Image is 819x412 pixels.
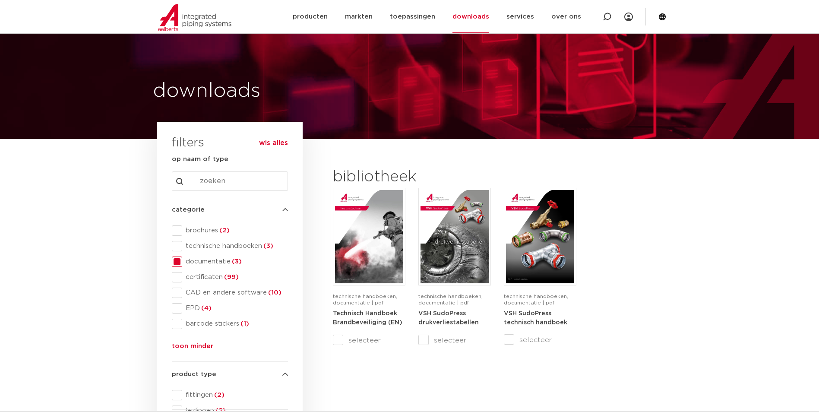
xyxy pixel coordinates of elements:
[172,205,288,215] h4: categorie
[172,241,288,251] div: technische handboeken(3)
[172,257,288,267] div: documentatie(3)
[182,320,288,328] span: barcode stickers
[172,390,288,400] div: fittingen(2)
[418,294,483,305] span: technische handboeken, documentatie | pdf
[172,225,288,236] div: brochures(2)
[172,272,288,282] div: certificaten(99)
[182,288,288,297] span: CAD en andere software
[172,133,204,154] h3: filters
[231,258,242,265] span: (3)
[172,156,228,162] strong: op naam of type
[262,243,273,249] span: (3)
[504,294,568,305] span: technische handboeken, documentatie | pdf
[218,227,230,234] span: (2)
[333,335,405,345] label: selecteer
[172,341,213,355] button: toon minder
[223,274,239,280] span: (99)
[333,310,402,326] a: Technisch Handboek Brandbeveiliging (EN)
[504,335,576,345] label: selecteer
[172,288,288,298] div: CAD en andere software(10)
[421,190,489,283] img: VSH-SudoPress_A4PLT_5007706_2024-2.0_NL-pdf.jpg
[267,289,281,296] span: (10)
[213,392,225,398] span: (2)
[182,242,288,250] span: technische handboeken
[153,77,405,105] h1: downloads
[418,310,479,326] a: VSH SudoPress drukverliestabellen
[172,303,288,314] div: EPD(4)
[335,190,403,283] img: FireProtection_A4TM_5007915_2025_2.0_EN-pdf.jpg
[239,320,249,327] span: (1)
[259,139,288,147] button: wis alles
[182,226,288,235] span: brochures
[172,369,288,380] h4: product type
[200,305,212,311] span: (4)
[182,391,288,399] span: fittingen
[182,257,288,266] span: documentatie
[172,319,288,329] div: barcode stickers(1)
[504,310,567,326] a: VSH SudoPress technisch handboek
[418,335,491,345] label: selecteer
[182,273,288,282] span: certificaten
[506,190,574,283] img: VSH-SudoPress_A4TM_5001604-2023-3.0_NL-pdf.jpg
[182,304,288,313] span: EPD
[333,167,487,187] h2: bibliotheek
[333,294,397,305] span: technische handboeken, documentatie | pdf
